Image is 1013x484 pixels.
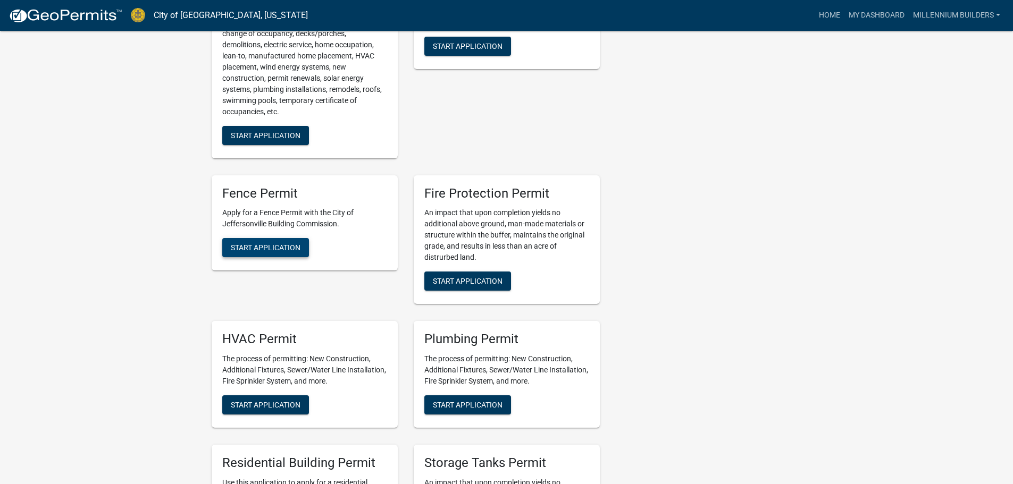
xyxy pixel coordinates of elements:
span: Start Application [433,277,503,285]
p: The process of permitting: New Construction, Additional Fixtures, Sewer/Water Line Installation, ... [222,353,387,387]
a: City of [GEOGRAPHIC_DATA], [US_STATE] [154,6,308,24]
h5: Plumbing Permit [424,332,589,347]
button: Start Application [424,37,511,56]
h5: Fire Protection Permit [424,186,589,201]
span: Start Application [231,131,300,139]
button: Start Application [222,238,309,257]
h5: Storage Tanks Permit [424,455,589,471]
h5: Fence Permit [222,186,387,201]
span: Start Application [231,243,300,252]
span: Start Application [433,401,503,409]
span: Start Application [231,401,300,409]
p: The process of permitting: New Construction, Additional Fixtures, Sewer/Water Line Installation, ... [424,353,589,387]
a: My Dashboard [844,5,909,26]
a: Home [815,5,844,26]
p: Apply for a Fence Permit with the City of Jeffersonville Building Commission. [222,207,387,230]
h5: HVAC Permit [222,332,387,347]
button: Start Application [222,395,309,414]
a: Millennium Builders [909,5,1004,26]
p: An impact that upon completion yields no additional above ground, man-made materials or structure... [424,207,589,263]
button: Start Application [424,395,511,414]
span: Start Application [433,41,503,50]
img: City of Jeffersonville, Indiana [131,8,145,22]
button: Start Application [222,126,309,145]
button: Start Application [424,271,511,291]
h5: Residential Building Permit [222,455,387,471]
